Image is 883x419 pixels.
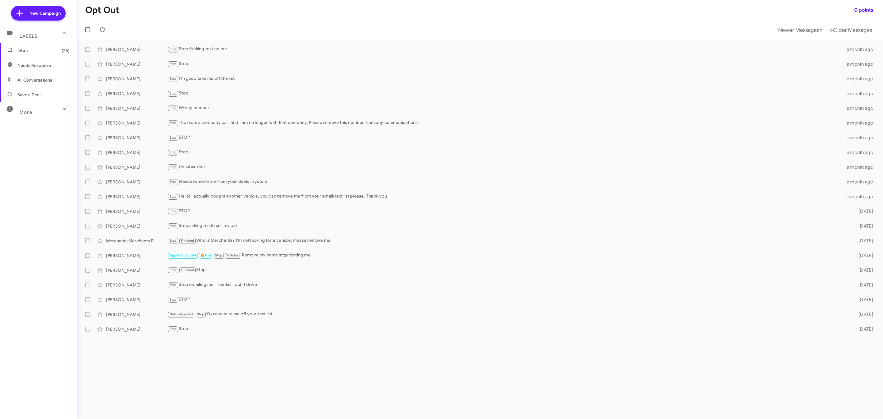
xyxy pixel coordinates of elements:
div: a month ago [846,120,878,126]
div: [PERSON_NAME] [106,311,167,317]
span: Stop [170,194,177,198]
span: Stop [170,283,177,287]
div: [DATE] [846,238,878,244]
div: Please remove me from your dealer system [167,178,846,185]
div: a month ago [846,149,878,156]
div: That was a company car, and I am no longer with that company. Please remove this number from any ... [167,119,846,126]
div: [PERSON_NAME] [106,105,167,111]
span: Stop [170,180,177,184]
span: Stop [170,77,177,81]
div: a month ago [846,61,878,67]
span: Stop [170,298,177,302]
div: [PERSON_NAME] [106,297,167,303]
span: Stop [170,165,177,169]
div: Wrong number [167,105,846,112]
span: Needs Response [17,62,70,68]
div: [PERSON_NAME] [106,194,167,200]
span: 🔥 Hot [201,253,211,257]
div: [DATE] [846,252,878,259]
span: Stop [170,136,177,140]
span: Stop [170,62,177,66]
span: Stop [170,106,177,110]
div: [PERSON_NAME] [106,282,167,288]
div: Who is Merchants? I'm not looking for a vehicle. Please remove me [167,237,846,244]
span: Stop [170,121,177,125]
div: I'm good take me off the list [167,75,846,82]
span: Stop [170,150,177,154]
div: [DATE] [846,326,878,332]
div: Stop emailing me. Thanks! I don't drive [167,281,846,288]
span: Stop [170,91,177,95]
span: Stop [170,239,177,243]
span: » [830,26,833,34]
div: [PERSON_NAME] [106,326,167,332]
span: 0 points [854,5,873,16]
span: Newer Messages [778,27,819,33]
nav: Page navigation example [775,24,876,36]
div: Stop fucking texting me [167,46,846,53]
div: [DATE] [846,311,878,317]
div: a month ago [846,90,878,97]
div: Merchants Merchants Fleet [106,238,167,244]
span: Stop [197,312,205,316]
span: Stop [170,327,177,331]
span: Labels [20,33,37,39]
button: Previous [774,24,826,36]
span: Finished [227,253,240,257]
div: Remove my name stop texting me [167,252,846,259]
div: [DATE] [846,223,878,229]
div: You can take me off your text list [167,311,846,318]
div: [PERSON_NAME] [106,267,167,273]
div: [PERSON_NAME] [106,46,167,52]
div: Stop [167,60,846,67]
div: a month ago [846,105,878,111]
div: [DATE] [846,208,878,214]
span: Appointment Set [170,253,197,257]
div: Stop [167,325,846,333]
span: Stop [170,224,177,228]
div: a month ago [846,76,878,82]
div: [PERSON_NAME] [106,135,167,141]
span: « [819,26,823,34]
span: Stop [215,253,222,257]
span: Stop [170,209,177,213]
span: All Conversations [17,77,52,83]
div: Stop asking me to sell my car [167,222,846,229]
button: Next [826,24,876,36]
div: a month ago [846,194,878,200]
div: [PERSON_NAME] [106,61,167,67]
div: a month ago [846,164,878,170]
span: (25) [62,48,70,54]
div: a month ago [846,46,878,52]
div: Stop [167,267,846,274]
div: Stop [167,90,846,97]
div: [PERSON_NAME] [106,179,167,185]
div: [PERSON_NAME] [106,76,167,82]
button: 0 points [849,5,878,16]
span: Finished [181,268,194,272]
span: Older Messages [833,27,872,33]
div: [DATE] [846,297,878,303]
span: Not-Interested [170,312,193,316]
div: [DATE] [846,282,878,288]
span: More [20,110,32,115]
div: STOP [167,208,846,215]
span: New Campaign [29,10,61,16]
span: Save a Deal [17,92,40,98]
span: Stop [170,47,177,51]
div: [PERSON_NAME] [106,223,167,229]
a: New Campaign [11,6,66,21]
div: [PERSON_NAME] [106,252,167,259]
div: STOP [167,296,846,303]
span: Inbox [17,48,70,54]
span: Finished [181,239,194,243]
div: [PERSON_NAME] [106,208,167,214]
div: Hello! I actually bought another vehicle, you can remove me from your email/text list please. Tha... [167,193,846,200]
div: [DATE] [846,267,878,273]
div: Unsubscribe [167,163,846,171]
div: STOP [167,134,846,141]
div: [PERSON_NAME] [106,90,167,97]
div: a month ago [846,135,878,141]
div: Stop [167,149,846,156]
div: [PERSON_NAME] [106,149,167,156]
